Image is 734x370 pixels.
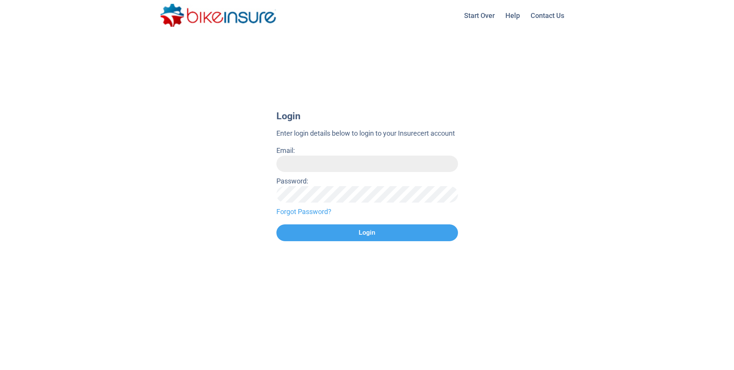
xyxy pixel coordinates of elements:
button: Login [276,224,458,241]
a: Contact Us [526,6,569,25]
p: Enter login details below to login to your Insurecert account [276,128,458,138]
a: Start Over [460,6,499,25]
label: Password: [276,177,308,185]
a: Forgot Password? [276,206,458,217]
img: bikeinsure logo [161,4,276,27]
label: Email: [276,146,295,154]
h1: Login [276,111,458,121]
